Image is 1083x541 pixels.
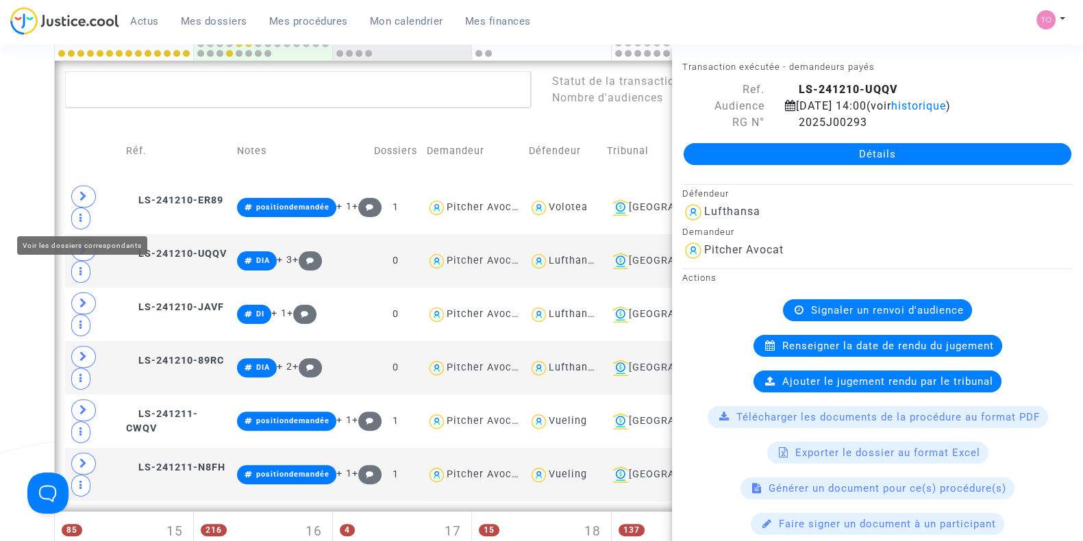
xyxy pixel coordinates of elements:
span: Mon calendrier [370,15,443,27]
img: icon-user.svg [427,465,447,485]
div: Ref. [672,81,775,98]
span: + 1 [336,201,352,212]
div: Vueling [549,468,587,480]
span: + [352,468,382,479]
span: LS-241210-JAVF [126,301,224,313]
img: icon-user.svg [427,412,447,431]
span: 85 [62,524,82,536]
img: jc-logo.svg [10,7,119,35]
a: Mes finances [454,11,542,32]
span: Mes procédures [269,15,348,27]
img: icon-user.svg [529,412,549,431]
div: Pitcher Avocat [447,415,522,427]
span: Faire signer un document à un participant [779,518,996,530]
div: Lufthansa [549,362,599,373]
small: Actions [682,273,717,283]
div: [GEOGRAPHIC_DATA] [607,253,732,269]
td: 1 [369,448,422,501]
img: icon-user.svg [529,305,549,325]
span: Actus [130,15,159,27]
img: icon-banque.svg [612,306,629,323]
div: Lufthansa [549,255,599,266]
td: 0 [369,341,422,394]
span: 4 [340,524,355,536]
span: + [352,201,382,212]
td: Dossiers [369,122,422,181]
span: DIA [256,256,270,265]
img: icon-user.svg [529,251,549,271]
td: Tribunal [602,122,737,181]
div: [GEOGRAPHIC_DATA] [607,199,732,216]
span: Signaler un renvoi d'audience [811,304,964,316]
img: icon-user.svg [427,198,447,218]
div: Pitcher Avocat [447,255,522,266]
span: Télécharger les documents de la procédure au format PDF [736,411,1040,423]
div: Audience [672,98,775,114]
span: (voir ) [867,99,951,112]
div: [GEOGRAPHIC_DATA] [607,413,732,429]
span: + 3 [277,254,292,266]
small: Demandeur [682,227,734,237]
img: fe1f3729a2b880d5091b466bdc4f5af5 [1036,10,1056,29]
img: icon-user.svg [682,240,704,262]
span: positiondemandée [256,470,329,479]
img: icon-banque.svg [612,253,629,269]
div: Lufthansa [549,308,599,320]
small: Défendeur [682,188,729,199]
div: Pitcher Avocat [447,201,522,213]
span: + 1 [336,414,352,426]
td: Notes [232,122,369,181]
span: DIA [256,363,270,372]
a: Mes procédures [258,11,359,32]
span: 2025J00293 [785,116,867,129]
span: Ajouter le jugement rendu par le tribunal [782,375,993,388]
span: + 1 [271,307,287,319]
a: Mon calendrier [359,11,454,32]
img: icon-user.svg [427,305,447,325]
span: LS-241210-UQQV [126,248,227,260]
span: LS-241210-89RC [126,355,224,366]
div: Vueling [549,415,587,427]
td: 0 [369,234,422,288]
span: 137 [619,524,645,536]
iframe: Help Scout Beacon - Open [27,473,69,514]
div: Pitcher Avocat [447,308,522,320]
span: historique [891,99,946,112]
span: LS-241211-N8FH [126,462,225,473]
span: + 1 [336,468,352,479]
img: icon-banque.svg [612,360,629,376]
div: Volotea [549,201,588,213]
div: Lufthansa [704,205,760,218]
span: Renseigner la date de rendu du jugement [782,340,994,352]
span: Générer un document pour ce(s) procédure(s) [769,482,1006,494]
span: + [352,414,382,426]
img: icon-user.svg [427,251,447,271]
div: Pitcher Avocat [447,468,522,480]
div: [DATE] 14:00 [775,98,1049,114]
span: positiondemandée [256,416,329,425]
td: 1 [369,394,422,448]
img: icon-user.svg [427,358,447,378]
img: icon-banque.svg [612,466,629,483]
a: Actus [119,11,170,32]
div: [GEOGRAPHIC_DATA] [607,306,732,323]
span: LS-241210-ER89 [126,194,223,206]
span: + [292,361,322,373]
b: LS-241210-UQQV [799,83,898,96]
span: Mes finances [465,15,531,27]
span: positiondemandée [256,203,329,212]
a: Mes dossiers [170,11,258,32]
td: Réf. [121,122,232,181]
span: + 2 [277,361,292,373]
span: 216 [201,524,227,536]
span: Mes dossiers [181,15,247,27]
span: Exporter le dossier au format Excel [795,446,980,459]
span: DI [256,310,264,318]
td: Demandeur [422,122,524,181]
img: icon-user.svg [529,198,549,218]
td: Défendeur [524,122,601,181]
div: RG N° [672,114,775,131]
span: + [292,254,322,266]
span: Statut de la transaction [551,75,681,88]
div: [GEOGRAPHIC_DATA] [607,466,732,483]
